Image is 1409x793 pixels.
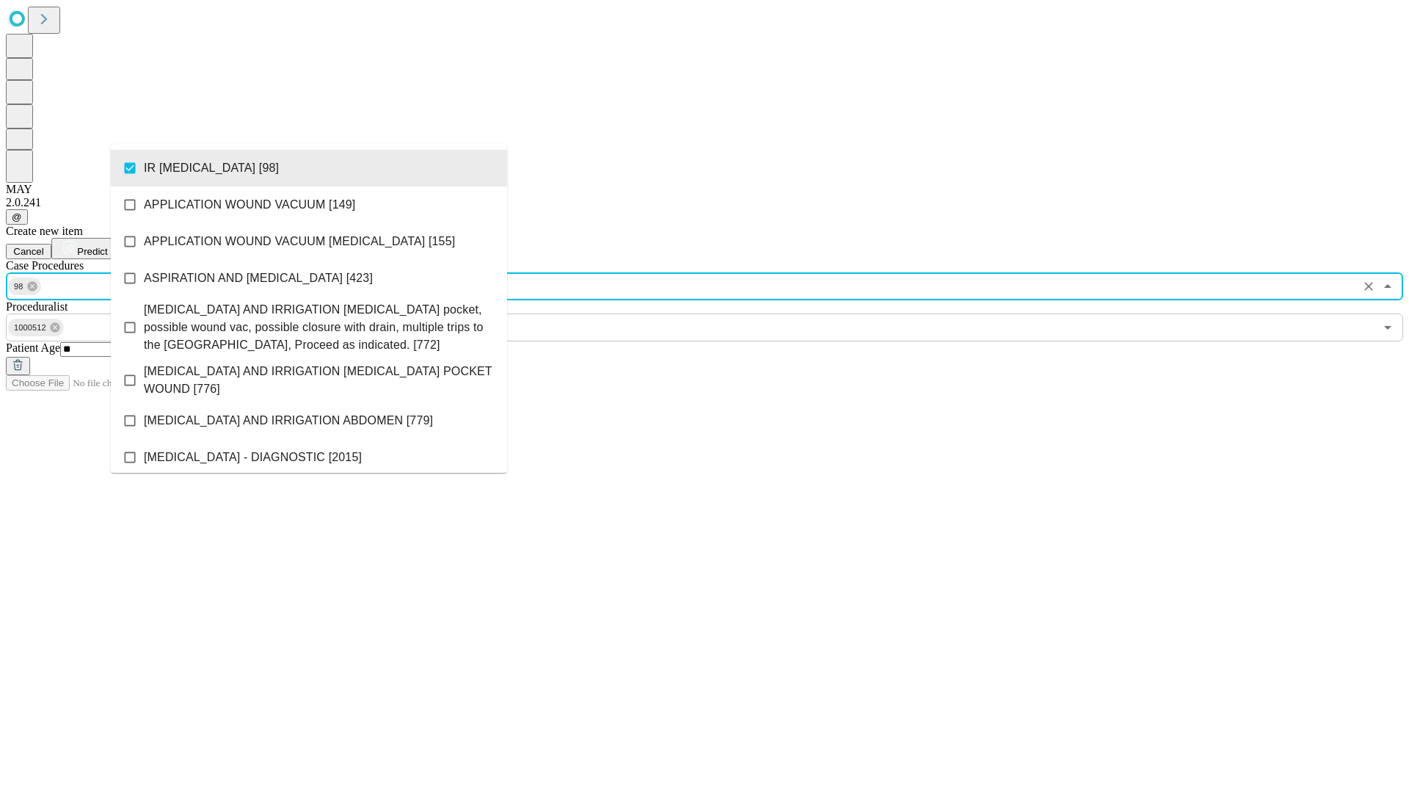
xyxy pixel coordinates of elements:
[51,238,119,259] button: Predict
[6,244,51,259] button: Cancel
[144,269,373,287] span: ASPIRATION AND [MEDICAL_DATA] [423]
[6,209,28,225] button: @
[1377,276,1398,297] button: Close
[6,183,1403,196] div: MAY
[13,246,44,257] span: Cancel
[8,319,52,336] span: 1000512
[1377,317,1398,338] button: Open
[144,363,495,398] span: [MEDICAL_DATA] AND IRRIGATION [MEDICAL_DATA] POCKET WOUND [776]
[6,341,60,354] span: Patient Age
[12,211,22,222] span: @
[6,259,84,272] span: Scheduled Procedure
[144,159,279,177] span: IR [MEDICAL_DATA] [98]
[6,225,83,237] span: Create new item
[8,278,29,295] span: 98
[6,300,68,313] span: Proceduralist
[144,233,455,250] span: APPLICATION WOUND VACUUM [MEDICAL_DATA] [155]
[77,246,107,257] span: Predict
[1358,276,1379,297] button: Clear
[144,412,433,430] span: [MEDICAL_DATA] AND IRRIGATION ABDOMEN [779]
[8,278,41,295] div: 98
[6,196,1403,209] div: 2.0.241
[144,449,362,466] span: [MEDICAL_DATA] - DIAGNOSTIC [2015]
[144,301,495,354] span: [MEDICAL_DATA] AND IRRIGATION [MEDICAL_DATA] pocket, possible wound vac, possible closure with dr...
[8,319,64,336] div: 1000512
[144,196,355,214] span: APPLICATION WOUND VACUUM [149]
